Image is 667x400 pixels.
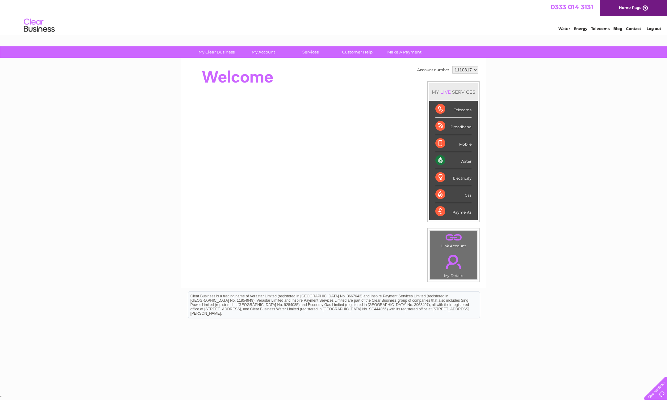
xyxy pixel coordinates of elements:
[379,46,430,58] a: Make A Payment
[430,230,477,250] td: Link Account
[574,26,587,31] a: Energy
[188,3,480,30] div: Clear Business is a trading name of Verastar Limited (registered in [GEOGRAPHIC_DATA] No. 3667643...
[191,46,242,58] a: My Clear Business
[435,152,472,169] div: Water
[439,89,452,95] div: LIVE
[626,26,641,31] a: Contact
[435,203,472,220] div: Payments
[238,46,289,58] a: My Account
[429,83,478,101] div: MY SERVICES
[435,186,472,203] div: Gas
[613,26,622,31] a: Blog
[435,101,472,118] div: Telecoms
[435,118,472,135] div: Broadband
[332,46,383,58] a: Customer Help
[416,65,451,75] td: Account number
[431,232,476,243] a: .
[435,135,472,152] div: Mobile
[285,46,336,58] a: Services
[430,249,477,280] td: My Details
[435,169,472,186] div: Electricity
[558,26,570,31] a: Water
[551,3,593,11] a: 0333 014 3131
[23,16,55,35] img: logo.png
[591,26,610,31] a: Telecoms
[647,26,661,31] a: Log out
[431,251,476,273] a: .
